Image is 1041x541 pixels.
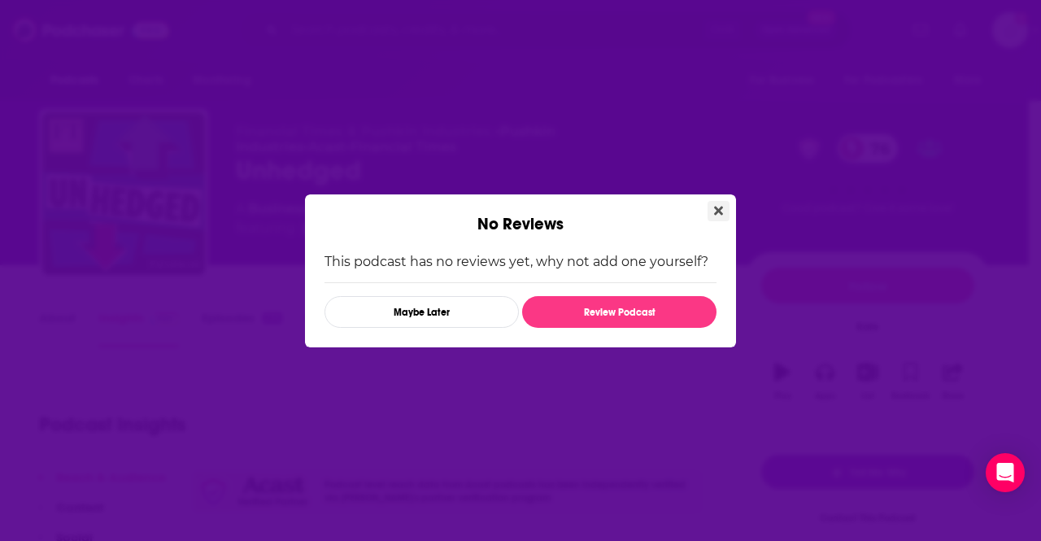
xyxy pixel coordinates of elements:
div: No Reviews [305,194,736,234]
button: Review Podcast [522,296,717,328]
div: Open Intercom Messenger [986,453,1025,492]
button: Maybe Later [324,296,519,328]
p: This podcast has no reviews yet, why not add one yourself? [324,254,717,269]
button: Close [708,201,730,221]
